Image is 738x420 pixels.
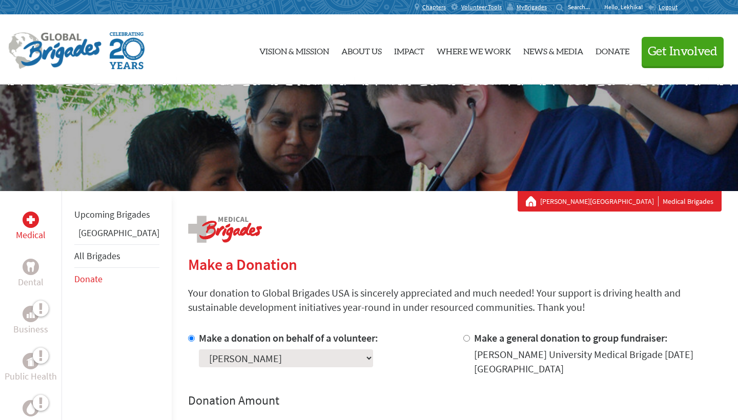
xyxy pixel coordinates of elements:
[568,3,597,11] input: Search...
[8,32,101,69] img: Global Brigades Logo
[27,310,35,318] img: Business
[110,32,145,69] img: Global Brigades Celebrating 20 Years
[23,400,39,416] div: Water
[23,353,39,369] div: Public Health
[27,356,35,366] img: Public Health
[188,255,722,274] h2: Make a Donation
[188,216,262,243] img: logo-medical.png
[74,208,150,220] a: Upcoming Brigades
[78,227,159,239] a: [GEOGRAPHIC_DATA]
[13,322,48,337] p: Business
[74,268,159,290] li: Donate
[13,306,48,337] a: BusinessBusiness
[659,3,678,11] span: Logout
[526,196,713,206] div: Medical Brigades
[5,369,57,384] p: Public Health
[604,3,648,11] p: Hello, Lekhika!
[74,203,159,226] li: Upcoming Brigades
[437,23,511,76] a: Where We Work
[523,23,583,76] a: News & Media
[23,306,39,322] div: Business
[422,3,446,11] span: Chapters
[648,46,717,58] span: Get Involved
[27,262,35,271] img: Dental
[474,331,668,344] label: Make a general donation to group fundraiser:
[461,3,502,11] span: Volunteer Tools
[5,353,57,384] a: Public HealthPublic Health
[74,244,159,268] li: All Brigades
[341,23,382,76] a: About Us
[23,212,39,228] div: Medical
[517,3,547,11] span: MyBrigades
[188,392,722,409] h4: Donation Amount
[199,331,378,344] label: Make a donation on behalf of a volunteer:
[74,250,120,262] a: All Brigades
[16,212,46,242] a: MedicalMedical
[18,275,44,289] p: Dental
[596,23,629,76] a: Donate
[27,216,35,224] img: Medical
[259,23,329,76] a: Vision & Mission
[540,196,659,206] a: [PERSON_NAME][GEOGRAPHIC_DATA]
[474,347,722,376] div: [PERSON_NAME] University Medical Brigade [DATE] [GEOGRAPHIC_DATA]
[648,3,678,11] a: Logout
[27,402,35,414] img: Water
[16,228,46,242] p: Medical
[394,23,424,76] a: Impact
[188,286,722,314] p: Your donation to Global Brigades USA is sincerely appreciated and much needed! Your support is dr...
[23,259,39,275] div: Dental
[642,37,724,66] button: Get Involved
[74,273,102,285] a: Donate
[74,226,159,244] li: Panama
[18,259,44,289] a: DentalDental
